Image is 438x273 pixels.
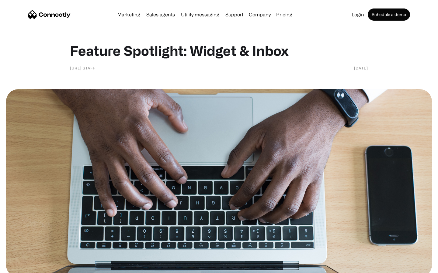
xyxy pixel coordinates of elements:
a: Utility messaging [179,12,222,17]
div: [URL] staff [70,65,95,71]
div: Company [249,10,271,19]
div: [DATE] [354,65,368,71]
a: Schedule a demo [368,8,410,21]
aside: Language selected: English [6,262,36,271]
a: Marketing [115,12,143,17]
div: Company [247,10,273,19]
a: home [28,10,71,19]
a: Login [349,12,367,17]
a: Support [223,12,246,17]
a: Pricing [274,12,295,17]
h1: Feature Spotlight: Widget & Inbox [70,42,368,59]
a: Sales agents [144,12,177,17]
ul: Language list [12,262,36,271]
